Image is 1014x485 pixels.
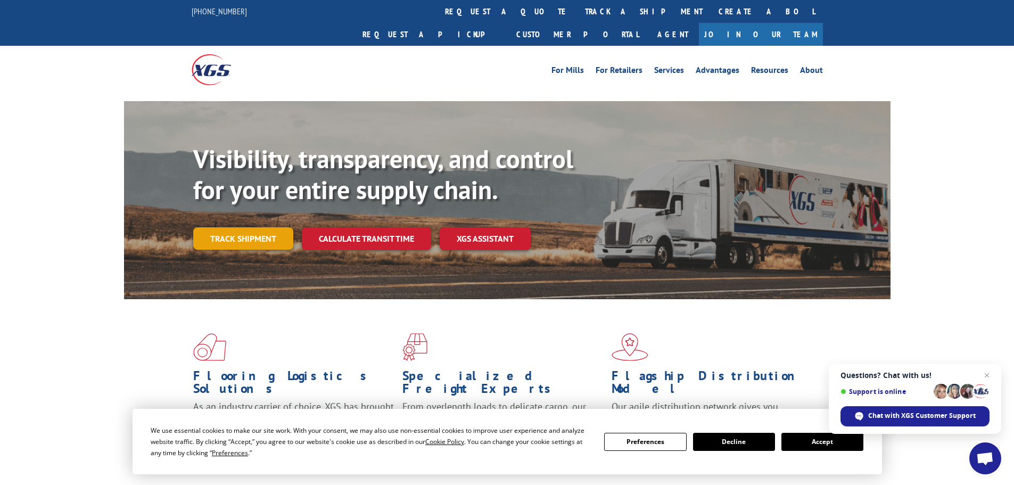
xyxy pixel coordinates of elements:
span: Close chat [980,369,993,382]
button: Accept [781,433,863,451]
a: [PHONE_NUMBER] [192,6,247,17]
span: As an industry carrier of choice, XGS has brought innovation and dedication to flooring logistics... [193,400,394,438]
span: Support is online [840,388,930,396]
a: Request a pickup [355,23,508,46]
a: Calculate transit time [302,227,431,250]
span: Questions? Chat with us! [840,371,990,380]
a: Advantages [696,66,739,78]
img: xgs-icon-total-supply-chain-intelligence-red [193,333,226,361]
a: Join Our Team [699,23,823,46]
img: xgs-icon-flagship-distribution-model-red [612,333,648,361]
div: Chat with XGS Customer Support [840,406,990,426]
div: Cookie Consent Prompt [133,409,882,474]
a: Services [654,66,684,78]
button: Preferences [604,433,686,451]
button: Decline [693,433,775,451]
h1: Specialized Freight Experts [402,369,604,400]
a: For Mills [551,66,584,78]
p: From overlength loads to delicate cargo, our experienced staff knows the best way to move your fr... [402,400,604,448]
a: XGS ASSISTANT [440,227,531,250]
a: Customer Portal [508,23,647,46]
img: xgs-icon-focused-on-flooring-red [402,333,427,361]
a: About [800,66,823,78]
a: Resources [751,66,788,78]
h1: Flagship Distribution Model [612,369,813,400]
a: Track shipment [193,227,293,250]
span: Our agile distribution network gives you nationwide inventory management on demand. [612,400,807,425]
a: For Retailers [596,66,642,78]
span: Preferences [212,448,248,457]
span: Chat with XGS Customer Support [868,411,976,421]
div: We use essential cookies to make our site work. With your consent, we may also use non-essential ... [151,425,591,458]
div: Open chat [969,442,1001,474]
span: Cookie Policy [425,437,464,446]
h1: Flooring Logistics Solutions [193,369,394,400]
a: Agent [647,23,699,46]
b: Visibility, transparency, and control for your entire supply chain. [193,142,573,206]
